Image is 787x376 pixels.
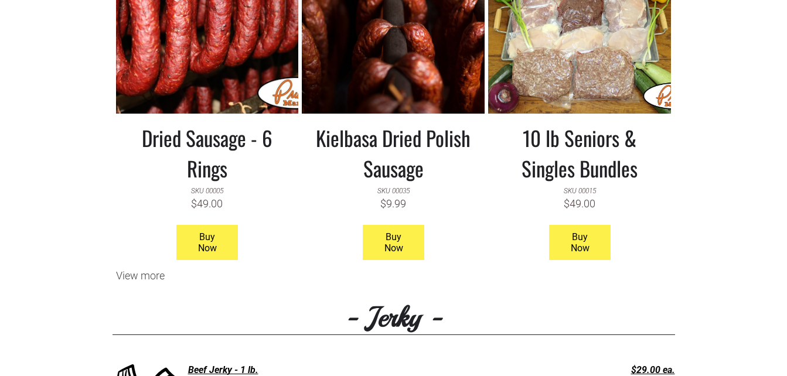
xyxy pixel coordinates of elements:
[113,299,675,335] h3: - Jerky -
[113,364,557,375] div: Beef Jerky - 1 lb.
[564,183,596,196] div: SKU 00015
[377,183,410,196] div: SKU 00035
[191,183,223,196] div: SKU 00005
[113,269,675,282] div: View more
[563,364,675,375] div: $29.00 ea.
[125,122,290,183] h3: Dried Sausage - 6 Rings
[178,225,237,259] span: Buy Now
[176,225,238,260] a: Buy Now
[125,114,290,219] a: Dried Sausage - 6 Rings SKU 00005 $49.00
[549,225,611,260] a: Buy Now
[380,196,406,210] div: $9.99
[497,122,662,183] h3: 10 lb Seniors & Singles Bundles
[191,196,223,210] div: $49.00
[497,114,662,219] a: 10 lb Seniors & Singles Bundles SKU 00015 $49.00
[364,225,423,259] span: Buy Now
[311,114,476,219] a: Kielbasa Dried Polish Sausage SKU 00035 $9.99
[311,122,476,183] h3: Kielbasa Dried Polish Sausage
[550,225,609,259] span: Buy Now
[564,196,595,210] div: $49.00
[363,225,424,260] a: Buy Now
